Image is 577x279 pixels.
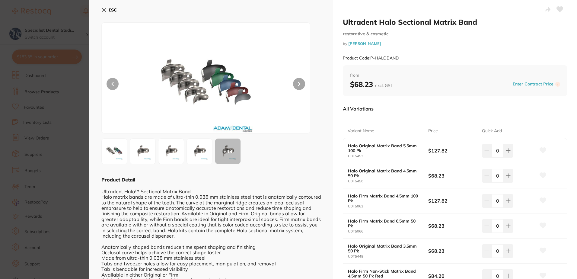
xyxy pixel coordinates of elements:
img: T0JBTkQuanBn [104,140,125,162]
b: Halo Firm Matrix Band 4.5mm 100 Pk [348,194,420,203]
b: Halo Firm Non-Stick Matrix Band 4.5mm 50 Pk Red [348,269,420,278]
img: NTcuanBn [132,140,154,162]
small: UDT5066 [348,229,428,233]
b: Halo Original Matrix Band 3.5mm 50 Pk [348,244,420,253]
b: $68.23 [428,248,477,254]
p: Quick Add [482,128,502,134]
a: [PERSON_NAME] [348,41,381,46]
b: $127.82 [428,147,477,154]
small: restorative & cosmetic [343,31,567,37]
b: $127.82 [428,197,477,204]
small: UDT5448 [348,255,428,258]
b: Halo Firm Matrix Band 6.5mm 50 Pk [348,219,420,228]
p: Variant Name [348,128,374,134]
img: NTYuanBn [160,140,182,162]
p: All Variations [343,106,374,112]
b: Halo Original Matrix Band 4.5mm 50 Pk [348,168,420,178]
button: +48 [215,138,241,164]
img: T0JBTkQuanBn [143,38,268,133]
b: ESC [109,7,117,13]
img: NTUuanBn [189,140,210,162]
small: Product Code: P-HALOBAND [343,56,399,61]
b: $68.23 [428,172,477,179]
small: UDT5453 [348,154,428,158]
h2: Ultradent Halo Sectional Matrix Band [343,18,567,27]
small: by [343,41,567,46]
small: UDT5450 [348,179,428,183]
b: Halo Original Matrix Band 5.5mm 100 Pk [348,143,420,153]
span: excl. GST [375,83,393,88]
button: ESC [101,5,117,15]
b: $68.23 [350,80,393,89]
b: $68.23 [428,223,477,229]
small: UDT5063 [348,204,428,208]
button: Enter Contract Price [511,81,555,87]
div: + 48 [215,139,241,164]
p: Price [428,128,438,134]
b: Product Detail [101,177,135,183]
span: from [350,72,560,79]
label: i [555,82,560,87]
